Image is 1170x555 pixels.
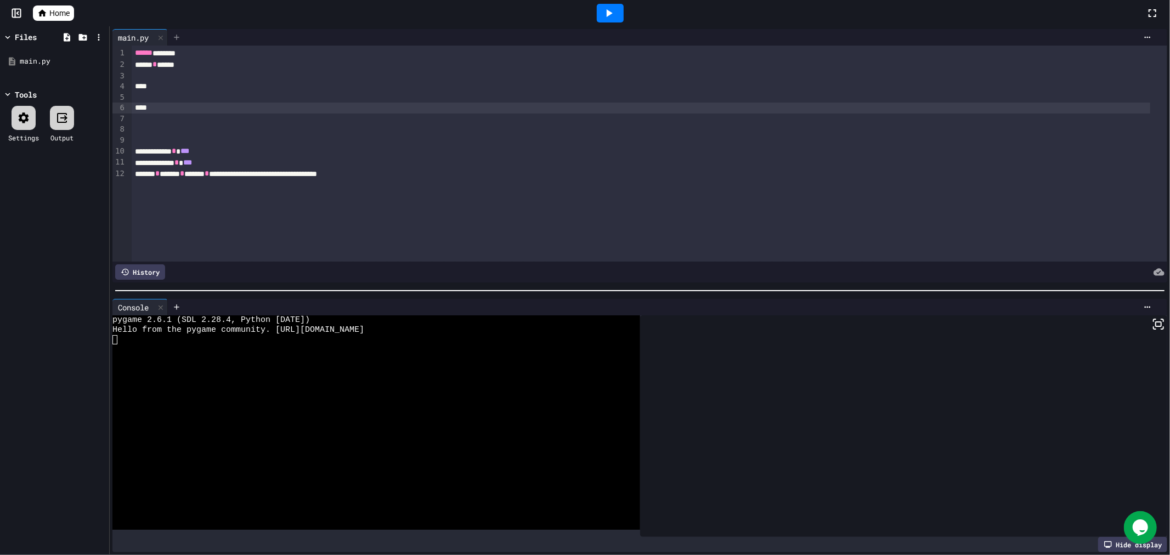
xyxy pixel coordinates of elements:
div: Tools [15,89,37,100]
div: main.py [20,56,105,67]
span: Hello from the pygame community. [URL][DOMAIN_NAME] [112,325,364,335]
div: Files [15,31,37,43]
div: 5 [112,92,126,103]
div: main.py [112,29,168,46]
span: Home [49,8,70,19]
div: 12 [112,168,126,180]
div: 7 [112,114,126,124]
div: 11 [112,157,126,168]
div: Console [112,302,154,313]
div: Console [112,299,168,315]
div: Settings [8,133,39,143]
div: 9 [112,135,126,146]
div: main.py [112,32,154,43]
div: 1 [112,48,126,59]
div: 10 [112,146,126,157]
div: 2 [112,59,126,71]
div: History [115,264,165,280]
span: pygame 2.6.1 (SDL 2.28.4, Python [DATE]) [112,315,310,325]
div: Output [50,133,74,143]
iframe: chat widget [1124,511,1159,544]
div: 3 [112,71,126,82]
div: Hide display [1098,537,1167,552]
div: 4 [112,81,126,92]
a: Home [33,5,74,21]
div: 8 [112,124,126,135]
div: 6 [112,103,126,114]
